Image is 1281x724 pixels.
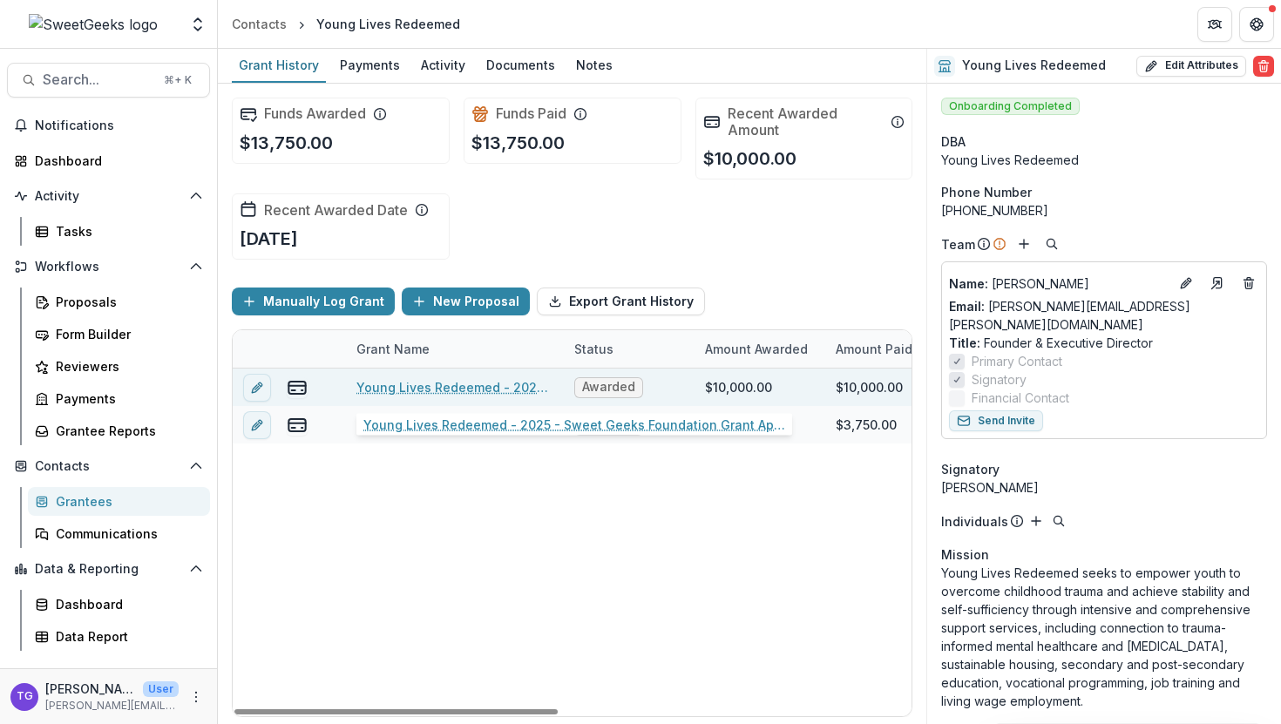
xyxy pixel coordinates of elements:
[240,226,298,252] p: [DATE]
[56,325,196,343] div: Form Builder
[56,293,196,311] div: Proposals
[941,183,1032,201] span: Phone Number
[56,595,196,613] div: Dashboard
[346,330,564,368] div: Grant Name
[479,52,562,78] div: Documents
[1238,273,1259,294] button: Deletes
[29,14,158,35] img: SweetGeeks logo
[836,378,903,396] div: $10,000.00
[56,389,196,408] div: Payments
[949,276,988,291] span: Name :
[1203,269,1231,297] a: Go to contact
[287,415,308,436] button: view-payments
[402,288,530,315] button: New Proposal
[346,340,440,358] div: Grant Name
[243,411,271,439] button: edit
[949,274,1169,293] p: [PERSON_NAME]
[35,152,196,170] div: Dashboard
[7,112,210,139] button: Notifications
[414,52,472,78] div: Activity
[705,416,766,434] div: $3,750.00
[479,49,562,83] a: Documents
[703,145,796,172] p: $10,000.00
[56,627,196,646] div: Data Report
[225,11,294,37] a: Contacts
[941,98,1080,115] span: Onboarding Completed
[7,182,210,210] button: Open Activity
[35,189,182,204] span: Activity
[56,492,196,511] div: Grantees
[564,330,695,368] div: Status
[160,71,195,90] div: ⌘ + K
[243,374,271,402] button: edit
[35,459,182,474] span: Contacts
[28,416,210,445] a: Grantee Reports
[56,524,196,543] div: Communications
[28,590,210,619] a: Dashboard
[316,15,460,33] div: Young Lives Redeemed
[949,299,985,314] span: Email:
[225,11,467,37] nav: breadcrumb
[941,201,1267,220] div: [PHONE_NUMBER]
[28,320,210,348] a: Form Builder
[537,288,705,315] button: Export Grant History
[1048,511,1069,531] button: Search
[941,478,1267,497] div: [PERSON_NAME]
[569,52,620,78] div: Notes
[287,377,308,398] button: view-payments
[56,357,196,376] div: Reviewers
[240,130,333,156] p: $13,750.00
[949,334,1259,352] p: Founder & Executive Director
[56,422,196,440] div: Grantee Reports
[825,330,956,368] div: Amount Paid
[582,417,635,432] span: Awarded
[232,52,326,78] div: Grant History
[43,71,153,88] span: Search...
[264,202,408,219] h2: Recent Awarded Date
[28,352,210,381] a: Reviewers
[705,378,772,396] div: $10,000.00
[45,680,136,698] p: [PERSON_NAME]
[356,378,553,396] a: Young Lives Redeemed - 2025 - Sweet Geeks Foundation Grant Application
[836,416,897,434] div: $3,750.00
[7,146,210,175] a: Dashboard
[232,288,395,315] button: Manually Log Grant
[695,340,818,358] div: Amount Awarded
[333,52,407,78] div: Payments
[28,519,210,548] a: Communications
[35,562,182,577] span: Data & Reporting
[1239,7,1274,42] button: Get Help
[7,63,210,98] button: Search...
[569,49,620,83] a: Notes
[232,15,287,33] div: Contacts
[941,564,1267,710] p: Young Lives Redeemed seeks to empower youth to overcome childhood trauma and achieve stability an...
[949,410,1043,431] button: Send Invite
[496,105,566,122] h2: Funds Paid
[941,545,989,564] span: Mission
[7,452,210,480] button: Open Contacts
[143,681,179,697] p: User
[695,330,825,368] div: Amount Awarded
[941,512,1008,531] p: Individuals
[35,260,182,274] span: Workflows
[356,416,552,434] a: Young Lives Redeemed - [DATE]
[7,253,210,281] button: Open Workflows
[836,340,912,358] p: Amount Paid
[1026,511,1047,531] button: Add
[941,460,1000,478] span: Signatory
[949,297,1259,334] a: Email: [PERSON_NAME][EMAIL_ADDRESS][PERSON_NAME][DOMAIN_NAME]
[264,105,366,122] h2: Funds Awarded
[962,58,1106,73] h2: Young Lives Redeemed
[949,335,980,350] span: Title :
[232,49,326,83] a: Grant History
[186,7,210,42] button: Open entity switcher
[1197,7,1232,42] button: Partners
[45,698,179,714] p: [PERSON_NAME][EMAIL_ADDRESS][DOMAIN_NAME]
[186,687,207,707] button: More
[414,49,472,83] a: Activity
[1041,233,1062,254] button: Search
[582,380,635,395] span: Awarded
[949,274,1169,293] a: Name: [PERSON_NAME]
[17,691,33,702] div: Theresa Gartland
